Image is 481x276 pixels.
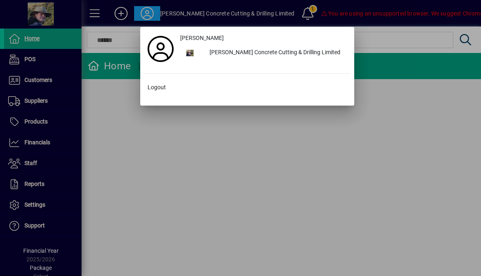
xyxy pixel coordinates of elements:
[177,31,350,46] a: [PERSON_NAME]
[180,34,224,42] span: [PERSON_NAME]
[203,46,350,60] div: [PERSON_NAME] Concrete Cutting & Drilling Limited
[177,46,350,60] button: [PERSON_NAME] Concrete Cutting & Drilling Limited
[144,80,350,95] button: Logout
[148,83,166,92] span: Logout
[144,42,177,56] a: Profile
